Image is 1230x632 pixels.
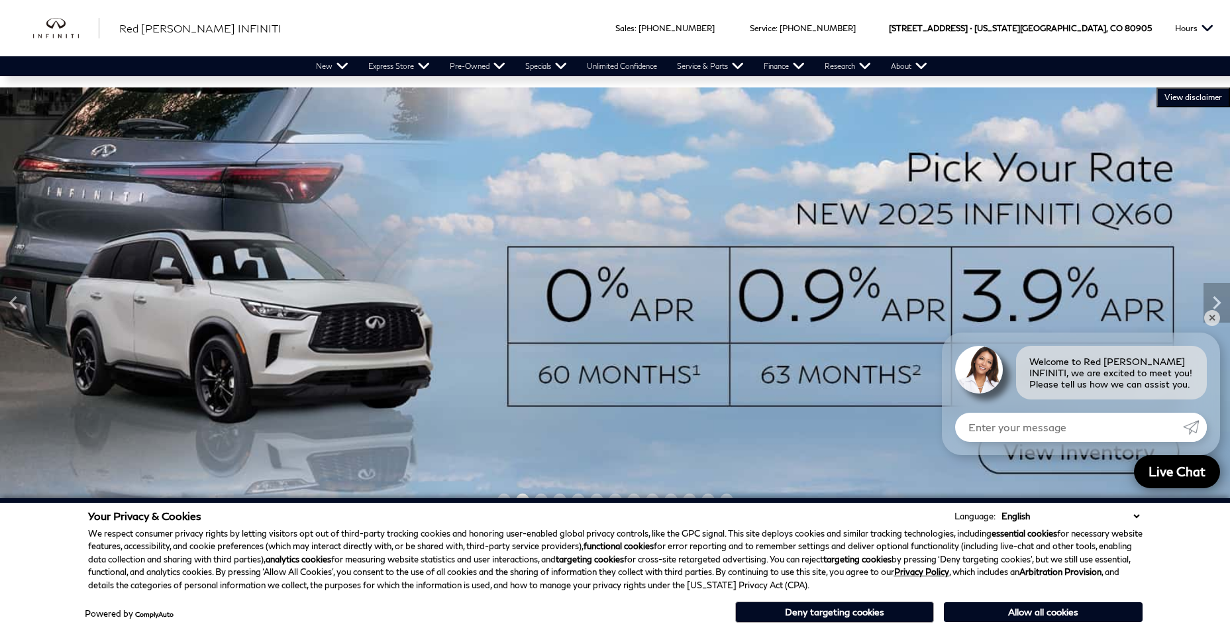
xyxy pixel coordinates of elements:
[823,554,892,564] strong: targeting cookies
[720,494,733,507] span: Go to slide 13
[635,23,637,33] span: :
[553,494,566,507] span: Go to slide 4
[1183,413,1207,442] a: Submit
[85,609,174,618] div: Powered by
[889,23,1152,33] a: [STREET_ADDRESS] • [US_STATE][GEOGRAPHIC_DATA], CO 80905
[535,494,548,507] span: Go to slide 3
[33,18,99,39] img: INFINITI
[515,56,577,76] a: Specials
[33,18,99,39] a: infiniti
[894,566,949,577] a: Privacy Policy
[516,494,529,507] span: Go to slide 2
[815,56,881,76] a: Research
[440,56,515,76] a: Pre-Owned
[590,494,603,507] span: Go to slide 6
[1016,346,1207,399] div: Welcome to Red [PERSON_NAME] INFINITI, we are excited to meet you! Please tell us how we can assi...
[119,22,282,34] span: Red [PERSON_NAME] INFINITI
[1164,92,1222,103] span: VIEW DISCLAIMER
[944,602,1143,622] button: Allow all cookies
[735,602,934,623] button: Deny targeting cookies
[88,509,201,522] span: Your Privacy & Cookies
[1156,87,1230,107] button: VIEW DISCLAIMER
[683,494,696,507] span: Go to slide 11
[639,23,715,33] a: [PHONE_NUMBER]
[667,56,754,76] a: Service & Parts
[701,494,715,507] span: Go to slide 12
[881,56,937,76] a: About
[1204,283,1230,323] div: Next
[776,23,778,33] span: :
[615,23,635,33] span: Sales
[1134,455,1220,488] a: Live Chat
[266,554,331,564] strong: analytics cookies
[88,527,1143,592] p: We respect consumer privacy rights by letting visitors opt out of third-party tracking cookies an...
[577,56,667,76] a: Unlimited Confidence
[1019,566,1102,577] strong: Arbitration Provision
[1142,463,1212,480] span: Live Chat
[119,21,282,36] a: Red [PERSON_NAME] INFINITI
[358,56,440,76] a: Express Store
[780,23,856,33] a: [PHONE_NUMBER]
[584,541,654,551] strong: functional cookies
[572,494,585,507] span: Go to slide 5
[306,56,937,76] nav: Main Navigation
[955,346,1003,394] img: Agent profile photo
[954,512,996,521] div: Language:
[998,509,1143,523] select: Language Select
[754,56,815,76] a: Finance
[497,494,511,507] span: Go to slide 1
[992,528,1057,539] strong: essential cookies
[627,494,641,507] span: Go to slide 8
[306,56,358,76] a: New
[955,413,1183,442] input: Enter your message
[556,554,624,564] strong: targeting cookies
[609,494,622,507] span: Go to slide 7
[750,23,776,33] span: Service
[135,610,174,618] a: ComplyAuto
[646,494,659,507] span: Go to slide 9
[664,494,678,507] span: Go to slide 10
